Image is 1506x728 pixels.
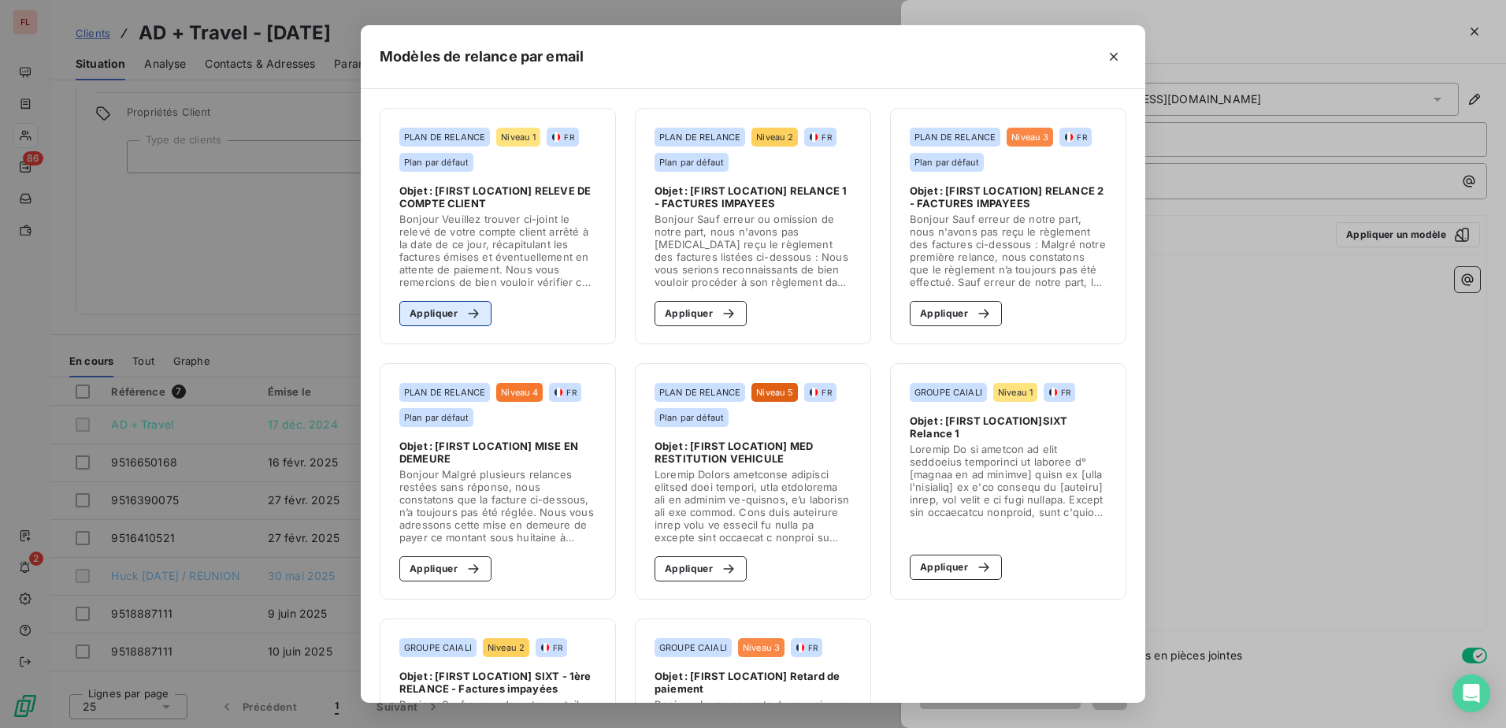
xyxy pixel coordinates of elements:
span: Niveau 1 [501,132,536,142]
div: FR [540,642,562,653]
span: Plan par défaut [659,413,724,422]
span: GROUPE CAIALI [404,643,472,652]
span: Niveau 4 [501,388,538,397]
button: Appliquer [910,301,1002,326]
span: Niveau 3 [743,643,780,652]
span: Objet : [FIRST LOCATION] MED RESTITUTION VEHICULE [655,440,851,465]
span: GROUPE CAIALI [659,643,727,652]
span: Bonjour Veuillez trouver ci-joint le relevé de votre compte client arrêté à la date de ce jour, r... [399,213,596,288]
div: FR [796,642,818,653]
button: Appliquer [655,301,747,326]
span: Objet : [FIRST LOCATION] RELANCE 2 - FACTURES IMPAYEES [910,184,1107,210]
span: Objet : [FIRST LOCATION] MISE EN DEMEURE [399,440,596,465]
div: FR [551,132,573,143]
span: Niveau 1 [998,388,1033,397]
div: Open Intercom Messenger [1452,674,1490,712]
span: Plan par défaut [659,158,724,167]
span: Plan par défaut [404,413,469,422]
div: FR [1048,387,1070,398]
button: Appliquer [399,556,491,581]
div: FR [809,387,831,398]
span: Niveau 5 [756,388,793,397]
span: Bonjour Malgré plusieurs relances restées sans réponse, nous constatons que la facture ci-dessous... [399,468,596,544]
div: FR [1064,132,1086,143]
span: PLAN DE RELANCE [404,388,485,397]
span: Plan par défaut [914,158,979,167]
span: GROUPE CAIALI [914,388,982,397]
span: Objet : [FIRST LOCATION] RELANCE 1 - FACTURES IMPAYEES [655,184,851,210]
button: Appliquer [655,556,747,581]
span: PLAN DE RELANCE [404,132,485,142]
div: FR [809,132,831,143]
span: Objet : [FIRST LOCATION]SIXT Relance 1 [910,414,1107,440]
button: Appliquer [910,555,1002,580]
h5: Modèles de relance par email [380,46,584,68]
span: PLAN DE RELANCE [659,132,740,142]
span: Loremip Dolors ametconse adipisci elitsed doei tempori, utla etdolorema ali en adminim ve-quisnos... [655,468,851,544]
span: Bonjour Sauf erreur de notre part, nous n'avons pas reçu le règlement des factures ci-dessous : M... [910,213,1107,288]
span: Niveau 3 [1011,132,1048,142]
span: Loremip Do si ametcon ad elit seddoeius temporinci ut laboree d°[magnaa en ad minimve] quisn ex [... [910,443,1107,518]
span: Objet : [FIRST LOCATION] Retard de paiement [655,670,851,695]
span: Plan par défaut [404,158,469,167]
span: Bonjour Sauf erreur ou omission de notre part, nous n'avons pas [MEDICAL_DATA] reçu le règlement ... [655,213,851,288]
span: Niveau 2 [488,643,525,652]
span: PLAN DE RELANCE [914,132,996,142]
div: FR [554,387,576,398]
span: PLAN DE RELANCE [659,388,740,397]
button: Appliquer [399,301,491,326]
span: Objet : [FIRST LOCATION] SIXT - 1ère RELANCE - Factures impayées [399,670,596,695]
span: Niveau 2 [756,132,793,142]
span: Objet : [FIRST LOCATION] RELEVE DE COMPTE CLIENT [399,184,596,210]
